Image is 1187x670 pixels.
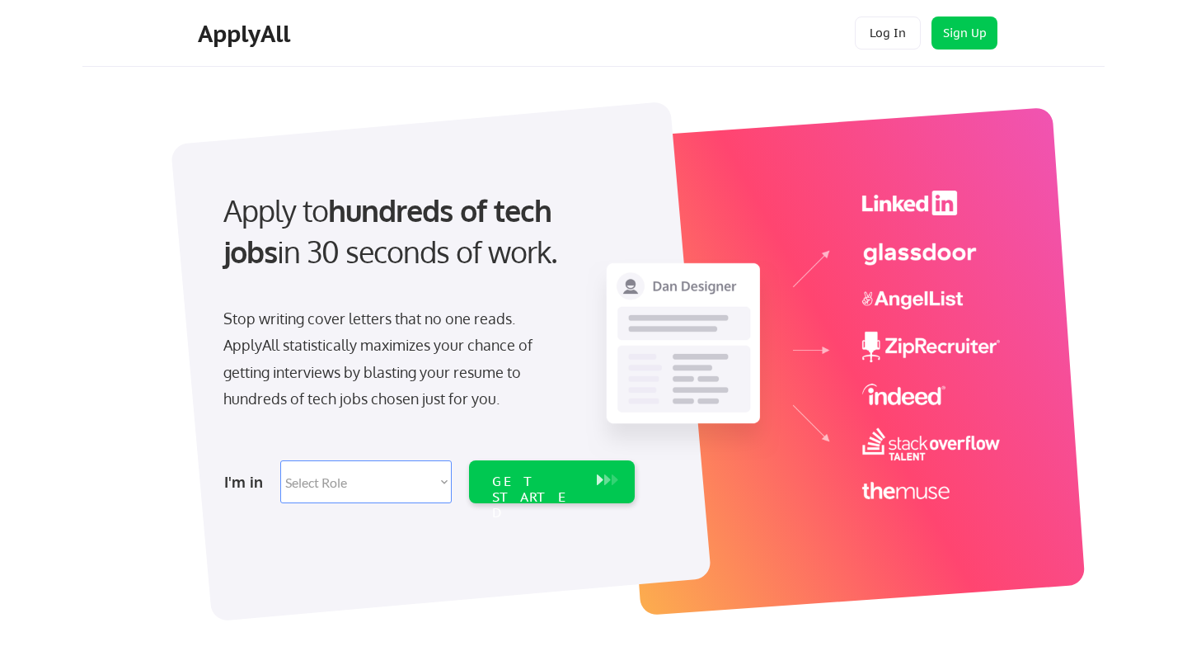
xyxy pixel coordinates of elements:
strong: hundreds of tech jobs [223,191,559,270]
div: ApplyAll [198,20,295,48]
div: GET STARTED [492,474,580,521]
div: I'm in [224,469,270,495]
button: Sign Up [931,17,997,50]
div: Stop writing cover letters that no one reads. ApplyAll statistically maximizes your chance of get... [223,305,562,413]
button: Log In [855,17,921,50]
div: Apply to in 30 seconds of work. [223,190,628,273]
